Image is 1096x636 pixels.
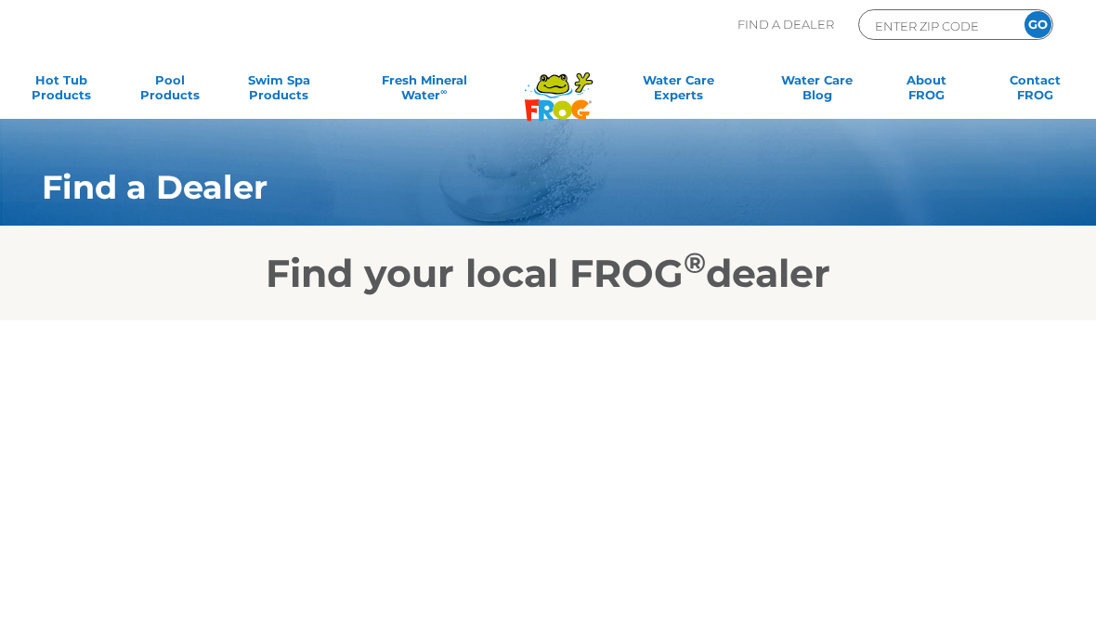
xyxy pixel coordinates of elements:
[737,9,834,40] p: Find A Dealer
[515,48,603,122] img: Frog Products Logo
[42,169,975,206] h1: Find a Dealer
[440,86,447,97] sup: ∞
[775,72,859,110] a: Water CareBlog
[14,250,1082,296] h2: Find your local FROG dealer
[1024,11,1051,38] input: GO
[127,72,212,110] a: PoolProducts
[684,245,706,280] sup: ®
[237,72,321,110] a: Swim SpaProducts
[993,72,1077,110] a: ContactFROG
[884,72,969,110] a: AboutFROG
[607,72,750,110] a: Water CareExperts
[346,72,503,110] a: Fresh MineralWater∞
[19,72,103,110] a: Hot TubProducts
